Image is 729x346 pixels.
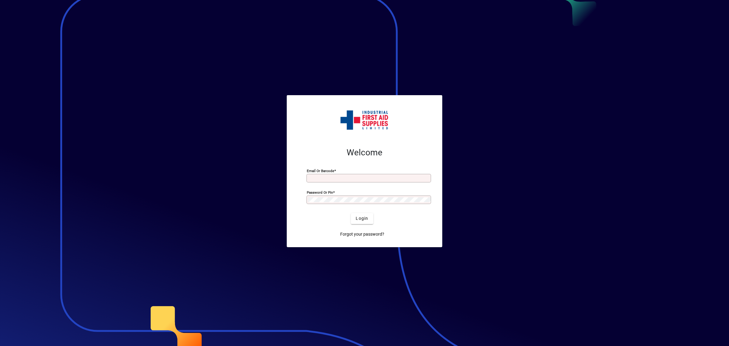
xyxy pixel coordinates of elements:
span: Login [356,215,368,222]
span: Forgot your password? [340,231,384,237]
mat-label: Password or Pin [307,190,333,194]
a: Forgot your password? [338,229,387,240]
mat-label: Email or Barcode [307,168,334,173]
button: Login [351,213,373,224]
h2: Welcome [296,147,433,158]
